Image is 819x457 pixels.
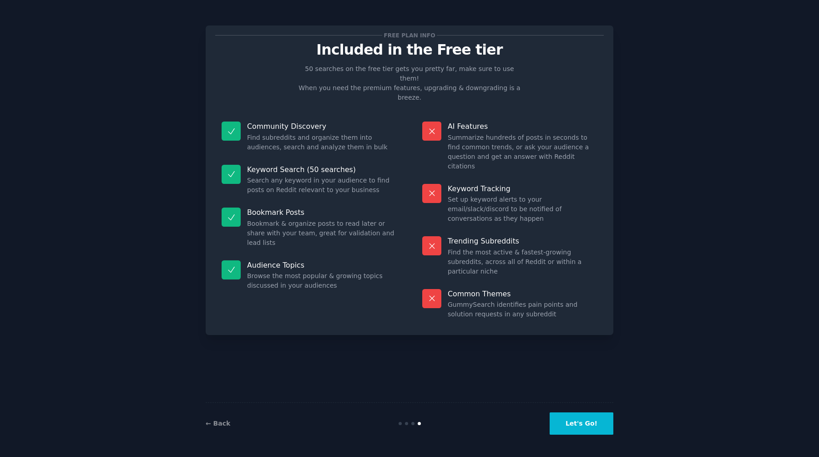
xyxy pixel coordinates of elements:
[215,42,604,58] p: Included in the Free tier
[448,300,597,319] dd: GummySearch identifies pain points and solution requests in any subreddit
[448,195,597,223] dd: Set up keyword alerts to your email/slack/discord to be notified of conversations as they happen
[448,184,597,193] p: Keyword Tracking
[247,219,397,248] dd: Bookmark & organize posts to read later or share with your team, great for validation and lead lists
[295,64,524,102] p: 50 searches on the free tier gets you pretty far, make sure to use them! When you need the premiu...
[448,133,597,171] dd: Summarize hundreds of posts in seconds to find common trends, or ask your audience a question and...
[448,248,597,276] dd: Find the most active & fastest-growing subreddits, across all of Reddit or within a particular niche
[247,176,397,195] dd: Search any keyword in your audience to find posts on Reddit relevant to your business
[448,236,597,246] p: Trending Subreddits
[206,420,230,427] a: ← Back
[247,165,397,174] p: Keyword Search (50 searches)
[247,122,397,131] p: Community Discovery
[247,260,397,270] p: Audience Topics
[247,208,397,217] p: Bookmark Posts
[448,122,597,131] p: AI Features
[550,412,613,435] button: Let's Go!
[247,133,397,152] dd: Find subreddits and organize them into audiences, search and analyze them in bulk
[382,30,437,40] span: Free plan info
[448,289,597,299] p: Common Themes
[247,271,397,290] dd: Browse the most popular & growing topics discussed in your audiences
